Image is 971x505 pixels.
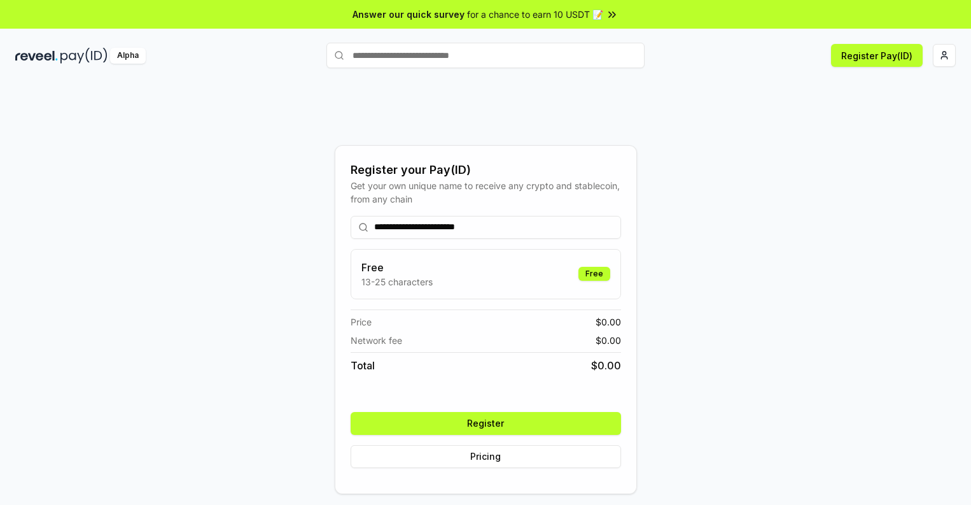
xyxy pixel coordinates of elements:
[60,48,108,64] img: pay_id
[351,161,621,179] div: Register your Pay(ID)
[353,8,465,21] span: Answer our quick survey
[110,48,146,64] div: Alpha
[596,315,621,329] span: $ 0.00
[351,358,375,373] span: Total
[591,358,621,373] span: $ 0.00
[596,334,621,347] span: $ 0.00
[361,260,433,275] h3: Free
[351,334,402,347] span: Network fee
[15,48,58,64] img: reveel_dark
[467,8,603,21] span: for a chance to earn 10 USDT 📝
[578,267,610,281] div: Free
[351,412,621,435] button: Register
[351,315,372,329] span: Price
[361,275,433,288] p: 13-25 characters
[351,445,621,468] button: Pricing
[351,179,621,206] div: Get your own unique name to receive any crypto and stablecoin, from any chain
[831,44,923,67] button: Register Pay(ID)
